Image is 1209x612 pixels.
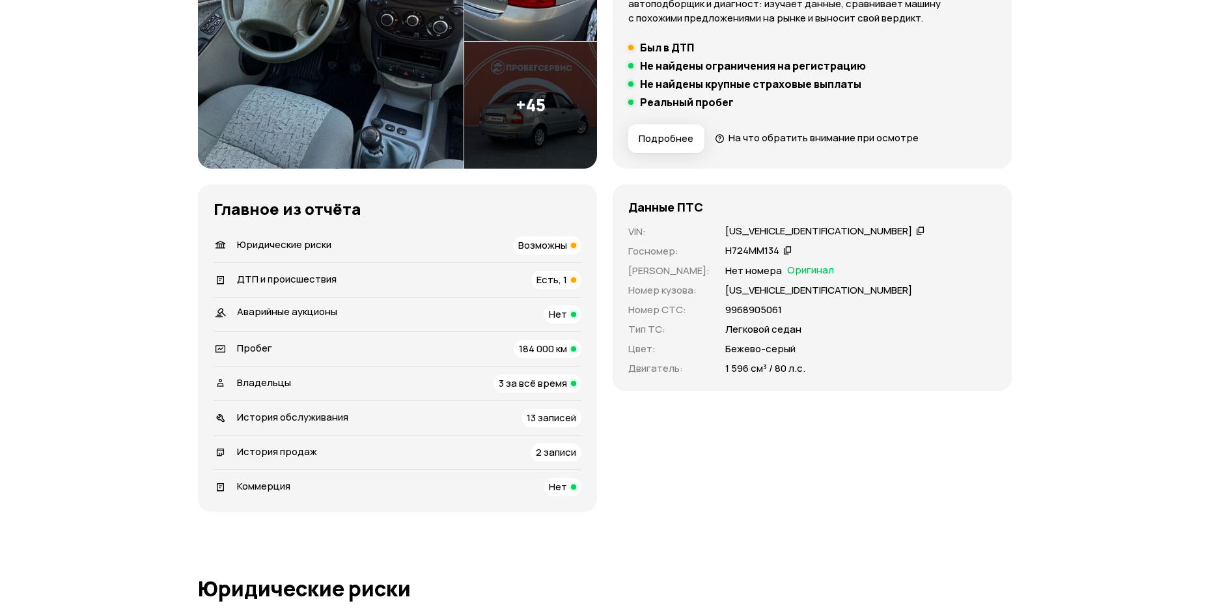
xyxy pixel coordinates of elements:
[628,200,703,214] h4: Данные ПТС
[499,376,567,390] span: 3 за всё время
[640,59,866,72] h5: Не найдены ограничения на регистрацию
[237,376,291,389] span: Владельцы
[725,244,779,258] div: Н724ММ134
[725,264,782,278] p: Нет номера
[536,273,567,286] span: Есть, 1
[725,303,782,317] p: 9968905061
[237,445,317,458] span: История продаж
[237,272,337,286] span: ДТП и происшествия
[237,305,337,318] span: Аварийные аукционы
[725,225,912,238] div: [US_VEHICLE_IDENTIFICATION_NUMBER]
[628,361,710,376] p: Двигатель :
[628,264,710,278] p: [PERSON_NAME] :
[725,322,801,337] p: Легковой седан
[549,307,567,321] span: Нет
[628,322,710,337] p: Тип ТС :
[640,41,694,54] h5: Был в ДТП
[237,341,272,355] span: Пробег
[729,131,919,145] span: На что обратить внимание при осмотре
[628,225,710,239] p: VIN :
[519,342,567,355] span: 184 000 км
[518,238,567,252] span: Возможны
[628,124,704,153] button: Подробнее
[628,303,710,317] p: Номер СТС :
[214,200,581,218] h3: Главное из отчёта
[628,283,710,298] p: Номер кузова :
[628,244,710,258] p: Госномер :
[237,238,331,251] span: Юридические риски
[787,264,834,278] span: Оригинал
[549,480,567,494] span: Нет
[198,577,1012,600] h1: Юридические риски
[527,411,576,424] span: 13 записей
[725,361,805,376] p: 1 596 см³ / 80 л.с.
[536,445,576,459] span: 2 записи
[237,410,348,424] span: История обслуживания
[640,96,734,109] h5: Реальный пробег
[639,132,693,145] span: Подробнее
[725,283,912,298] p: [US_VEHICLE_IDENTIFICATION_NUMBER]
[715,131,919,145] a: На что обратить внимание при осмотре
[640,77,861,90] h5: Не найдены крупные страховые выплаты
[725,342,796,356] p: Бежево-серый
[237,479,290,493] span: Коммерция
[628,342,710,356] p: Цвет :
